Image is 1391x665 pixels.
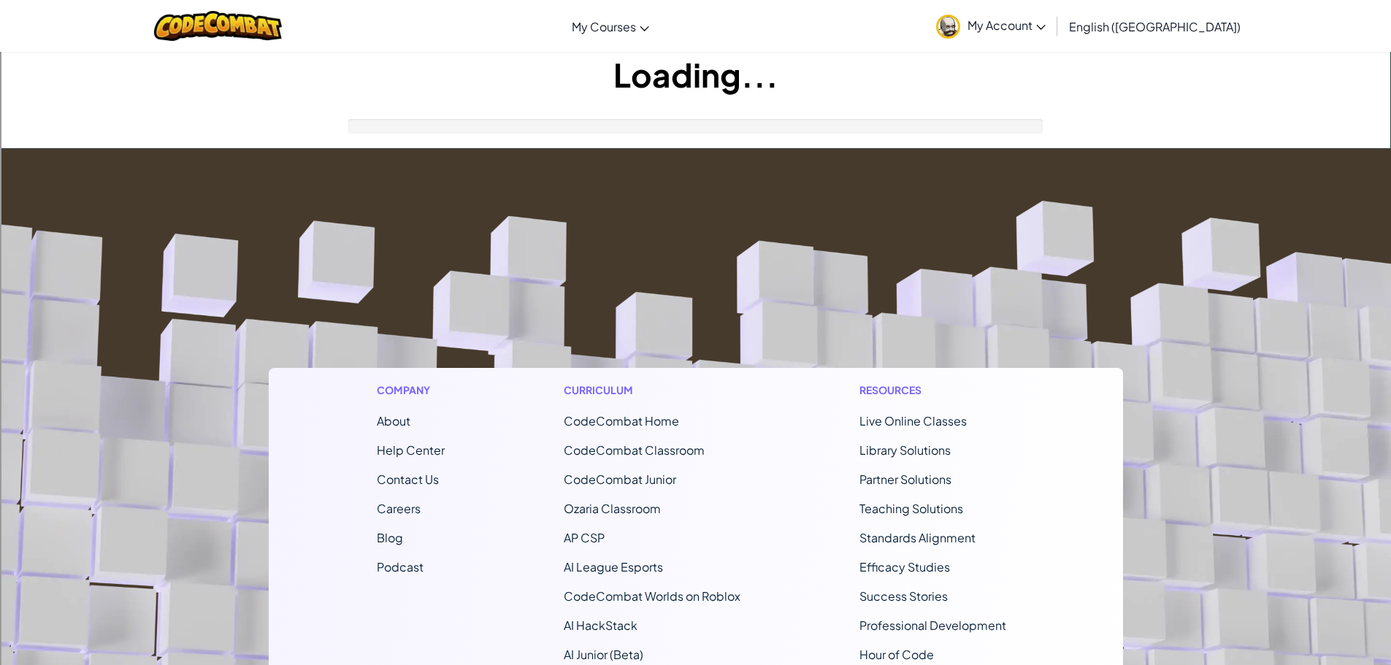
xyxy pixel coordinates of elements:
[572,19,636,34] span: My Courses
[564,7,656,46] a: My Courses
[154,11,282,41] img: CodeCombat logo
[936,15,960,39] img: avatar
[1069,19,1241,34] span: English ([GEOGRAPHIC_DATA])
[929,3,1053,49] a: My Account
[1062,7,1248,46] a: English ([GEOGRAPHIC_DATA])
[967,18,1046,33] span: My Account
